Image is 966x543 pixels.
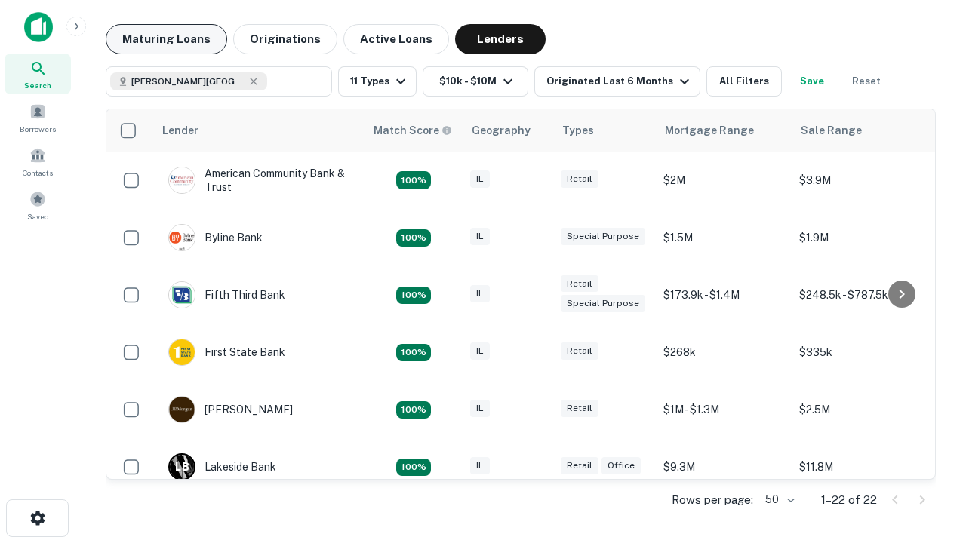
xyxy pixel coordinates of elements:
th: Capitalize uses an advanced AI algorithm to match your search with the best lender. The match sco... [365,109,463,152]
div: Sale Range [801,121,862,140]
div: Retail [561,457,598,474]
div: Special Purpose [561,228,645,245]
td: $248.5k - $787.5k [792,266,928,324]
img: capitalize-icon.png [24,12,53,42]
span: Saved [27,210,49,222]
td: $11.8M [792,438,928,495]
div: Geography [472,121,531,140]
div: IL [470,342,490,360]
td: $335k [792,324,928,381]
button: 11 Types [338,66,417,97]
div: Matching Properties: 2, hasApolloMatch: undefined [396,229,431,247]
div: Byline Bank [168,224,263,251]
td: $1M - $1.3M [656,381,792,438]
span: [PERSON_NAME][GEOGRAPHIC_DATA], [GEOGRAPHIC_DATA] [131,75,245,88]
th: Types [553,109,656,152]
div: [PERSON_NAME] [168,396,293,423]
img: picture [169,397,195,422]
span: Contacts [23,167,53,179]
div: Types [562,121,594,140]
div: IL [470,170,490,188]
a: Search [5,54,71,94]
td: $1.5M [656,209,792,266]
div: Matching Properties: 2, hasApolloMatch: undefined [396,344,431,362]
div: Matching Properties: 3, hasApolloMatch: undefined [396,459,431,477]
button: Reset [842,66,891,97]
a: Borrowers [5,97,71,138]
th: Sale Range [792,109,928,152]
div: Capitalize uses an advanced AI algorithm to match your search with the best lender. The match sco... [374,122,452,139]
div: Retail [561,275,598,293]
div: IL [470,228,490,245]
button: Maturing Loans [106,24,227,54]
p: 1–22 of 22 [821,491,877,509]
div: IL [470,457,490,474]
td: $268k [656,324,792,381]
button: $10k - $10M [423,66,528,97]
div: Retail [561,170,598,188]
div: American Community Bank & Trust [168,167,349,194]
div: Fifth Third Bank [168,281,285,308]
div: Office [601,457,641,474]
td: $3.9M [792,152,928,209]
h6: Match Score [374,122,449,139]
iframe: Chat Widget [891,422,966,495]
th: Lender [153,109,365,152]
button: Originated Last 6 Months [534,66,700,97]
img: picture [169,339,195,365]
div: 50 [759,489,797,511]
p: Rows per page: [672,491,753,509]
div: Matching Properties: 2, hasApolloMatch: undefined [396,401,431,419]
button: All Filters [706,66,782,97]
th: Geography [463,109,553,152]
div: Lakeside Bank [168,453,276,480]
img: picture [169,167,195,193]
button: Save your search to get updates of matches that match your search criteria. [788,66,836,97]
div: Matching Properties: 2, hasApolloMatch: undefined [396,171,431,189]
p: L B [175,459,189,475]
div: Mortgage Range [665,121,754,140]
td: $9.3M [656,438,792,495]
div: Retail [561,342,598,360]
img: picture [169,282,195,308]
span: Borrowers [20,123,56,135]
img: picture [169,225,195,250]
div: IL [470,285,490,302]
div: Lender [162,121,198,140]
td: $1.9M [792,209,928,266]
div: IL [470,400,490,417]
td: $2.5M [792,381,928,438]
a: Contacts [5,141,71,182]
div: First State Bank [168,339,285,366]
a: Saved [5,185,71,225]
div: Special Purpose [561,295,645,312]
td: $2M [656,152,792,209]
div: Retail [561,400,598,417]
button: Originations [233,24,337,54]
td: $173.9k - $1.4M [656,266,792,324]
button: Active Loans [343,24,449,54]
span: Search [24,79,51,91]
div: Originated Last 6 Months [546,72,694,90]
th: Mortgage Range [656,109,792,152]
div: Matching Properties: 2, hasApolloMatch: undefined [396,287,431,305]
button: Lenders [455,24,546,54]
